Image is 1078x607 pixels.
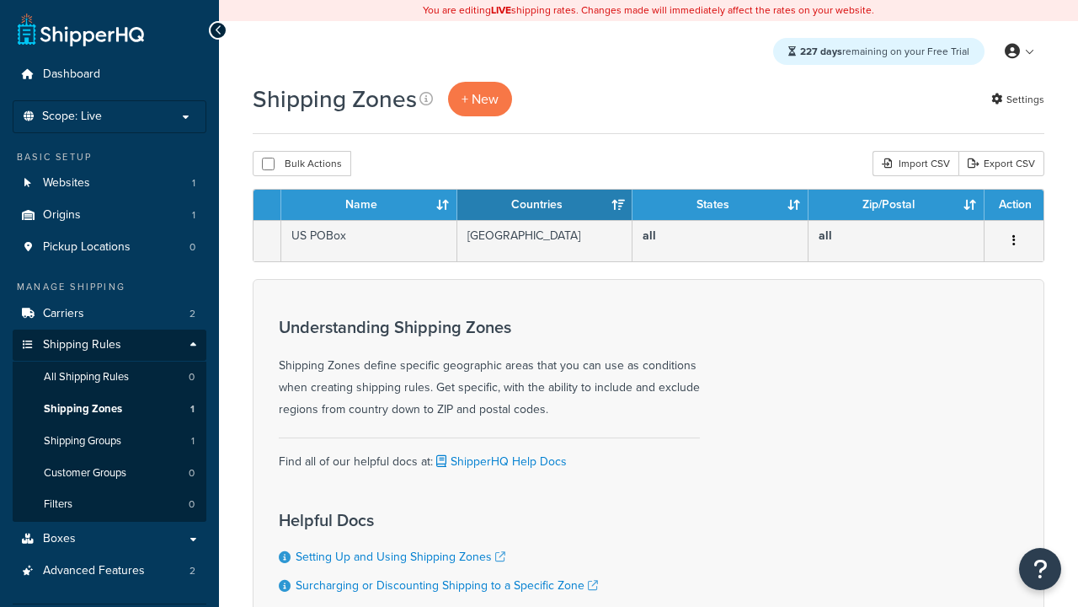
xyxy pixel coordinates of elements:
[43,208,81,223] span: Origins
[13,330,206,522] li: Shipping Rules
[13,362,206,393] a: All Shipping Rules 0
[491,3,511,18] b: LIVE
[43,176,90,191] span: Websites
[433,453,567,470] a: ShipperHQ Help Docs
[873,151,958,176] div: Import CSV
[279,318,700,336] h3: Understanding Shipping Zones
[13,59,206,90] a: Dashboard
[44,497,72,512] span: Filters
[958,151,1044,176] a: Export CSV
[643,227,656,244] b: all
[13,200,206,231] li: Origins
[279,438,700,473] div: Find all of our helpful docs at:
[189,307,195,321] span: 2
[279,318,700,421] div: Shipping Zones define specific geographic areas that you can use as conditions when creating ship...
[281,220,457,261] td: US POBox
[819,227,832,244] b: all
[13,458,206,489] a: Customer Groups 0
[13,458,206,489] li: Customer Groups
[44,402,122,416] span: Shipping Zones
[190,402,195,416] span: 1
[448,82,512,116] a: + New
[253,151,351,176] button: Bulk Actions
[13,556,206,587] a: Advanced Features 2
[462,89,499,109] span: + New
[18,13,144,46] a: ShipperHQ Home
[457,190,633,220] th: Countries: activate to sort column ascending
[13,280,206,294] div: Manage Shipping
[13,394,206,425] a: Shipping Zones 1
[189,370,195,384] span: 0
[191,434,195,449] span: 1
[808,190,985,220] th: Zip/Postal: activate to sort column ascending
[13,362,206,393] li: All Shipping Rules
[189,240,195,255] span: 0
[13,489,206,520] li: Filters
[189,497,195,512] span: 0
[985,190,1043,220] th: Action
[296,577,598,594] a: Surcharging or Discounting Shipping to a Specific Zone
[13,168,206,199] li: Websites
[13,232,206,263] li: Pickup Locations
[296,548,505,566] a: Setting Up and Using Shipping Zones
[43,240,131,255] span: Pickup Locations
[13,426,206,457] li: Shipping Groups
[13,556,206,587] li: Advanced Features
[13,232,206,263] a: Pickup Locations 0
[13,298,206,330] li: Carriers
[192,176,195,191] span: 1
[13,330,206,361] a: Shipping Rules
[189,564,195,578] span: 2
[773,38,985,65] div: remaining on your Free Trial
[43,564,145,578] span: Advanced Features
[189,466,195,481] span: 0
[13,524,206,555] a: Boxes
[192,208,195,223] span: 1
[44,370,129,384] span: All Shipping Rules
[281,190,457,220] th: Name: activate to sort column ascending
[13,426,206,457] a: Shipping Groups 1
[43,532,76,546] span: Boxes
[13,150,206,164] div: Basic Setup
[13,298,206,330] a: Carriers 2
[42,110,102,124] span: Scope: Live
[253,83,417,115] h1: Shipping Zones
[457,220,633,261] td: [GEOGRAPHIC_DATA]
[43,338,121,352] span: Shipping Rules
[632,190,808,220] th: States: activate to sort column ascending
[13,200,206,231] a: Origins 1
[13,489,206,520] a: Filters 0
[991,88,1044,111] a: Settings
[44,434,121,449] span: Shipping Groups
[800,44,842,59] strong: 227 days
[1019,548,1061,590] button: Open Resource Center
[43,67,100,82] span: Dashboard
[43,307,84,321] span: Carriers
[279,511,598,529] h3: Helpful Docs
[13,394,206,425] li: Shipping Zones
[13,168,206,199] a: Websites 1
[44,466,126,481] span: Customer Groups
